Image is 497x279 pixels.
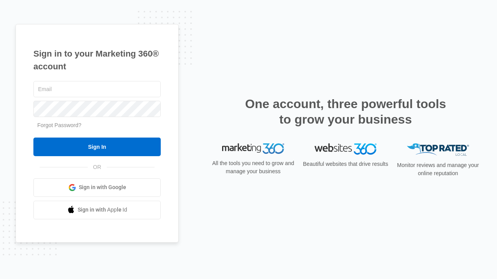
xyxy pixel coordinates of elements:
[33,178,161,197] a: Sign in with Google
[33,201,161,219] a: Sign in with Apple Id
[315,143,377,155] img: Websites 360
[302,160,389,168] p: Beautiful websites that drive results
[79,183,126,191] span: Sign in with Google
[33,47,161,73] h1: Sign in to your Marketing 360® account
[88,163,107,171] span: OR
[210,159,297,176] p: All the tools you need to grow and manage your business
[78,206,127,214] span: Sign in with Apple Id
[33,138,161,156] input: Sign In
[222,143,284,154] img: Marketing 360
[394,161,481,177] p: Monitor reviews and manage your online reputation
[37,122,82,128] a: Forgot Password?
[407,143,469,156] img: Top Rated Local
[33,81,161,97] input: Email
[243,96,448,127] h2: One account, three powerful tools to grow your business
